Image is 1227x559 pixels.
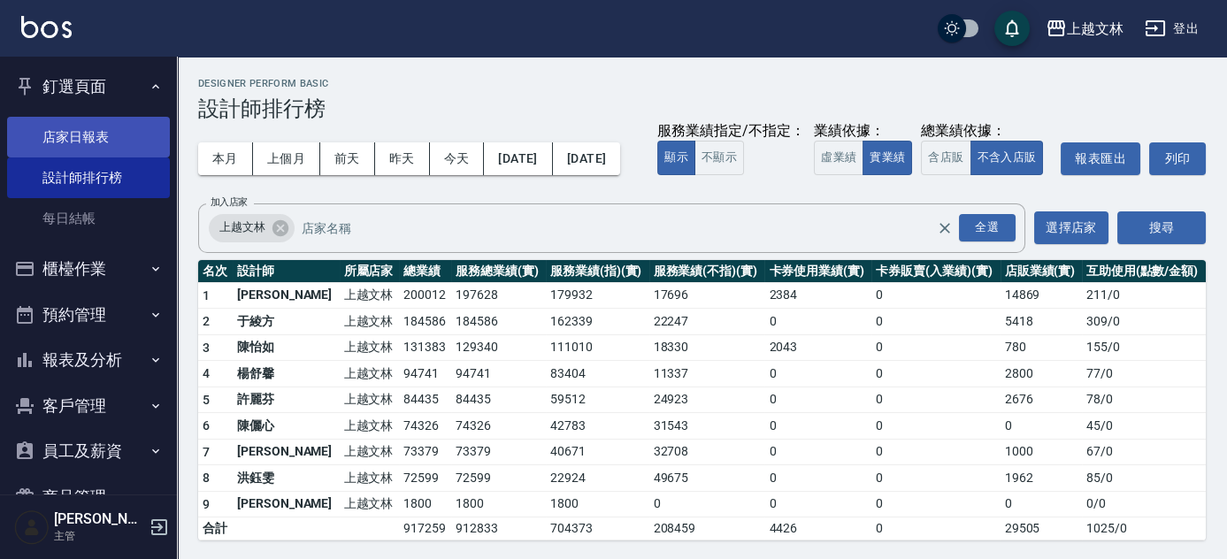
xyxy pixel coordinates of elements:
td: 上越文林 [340,491,400,517]
span: 3 [203,341,210,355]
td: 11337 [649,361,765,387]
td: 0 [764,361,871,387]
th: 服務業績(指)(實) [546,260,649,283]
h2: Designer Perform Basic [198,78,1206,89]
td: 0 [871,309,1000,335]
td: 14869 [1001,282,1082,309]
td: 162339 [546,309,649,335]
span: 7 [203,445,210,459]
span: 6 [203,418,210,433]
td: 0 / 0 [1082,491,1206,517]
td: 許麗芬 [233,387,340,413]
button: 列印 [1149,142,1206,175]
td: 上越文林 [340,413,400,440]
td: 0 [1001,413,1082,440]
td: 0 [764,465,871,492]
button: 商品管理 [7,474,170,520]
button: Open [955,211,1019,245]
td: 32708 [649,439,765,465]
td: 31543 [649,413,765,440]
td: 陳怡如 [233,334,340,361]
button: 上越文林 [1039,11,1131,47]
td: 1025 / 0 [1082,517,1206,540]
div: 全選 [959,214,1016,241]
th: 互助使用(點數/金額) [1082,260,1206,283]
h5: [PERSON_NAME] [54,510,144,528]
button: 客戶管理 [7,383,170,429]
td: 上越文林 [340,309,400,335]
button: 顯示 [657,141,695,175]
button: 前天 [320,142,375,175]
td: 洪鈺雯 [233,465,340,492]
td: 2043 [764,334,871,361]
td: 42783 [546,413,649,440]
td: 72599 [451,465,545,492]
td: 129340 [451,334,545,361]
td: 200012 [399,282,451,309]
td: 0 [871,439,1000,465]
span: 4 [203,366,210,380]
button: 選擇店家 [1034,211,1108,244]
div: 總業績依據： [921,122,1052,141]
td: 0 [871,334,1000,361]
td: 704373 [546,517,649,540]
span: 8 [203,471,210,485]
td: 74326 [399,413,451,440]
td: 22247 [649,309,765,335]
th: 卡券使用業績(實) [764,260,871,283]
td: 131383 [399,334,451,361]
td: [PERSON_NAME] [233,439,340,465]
td: 0 [764,413,871,440]
td: 67 / 0 [1082,439,1206,465]
td: 上越文林 [340,465,400,492]
td: 1962 [1001,465,1082,492]
th: 服務總業績(實) [451,260,545,283]
td: 309 / 0 [1082,309,1206,335]
td: 94741 [399,361,451,387]
td: 上越文林 [340,334,400,361]
a: 每日結帳 [7,198,170,239]
td: 0 [764,309,871,335]
td: 0 [649,491,765,517]
div: 服務業績指定/不指定： [657,122,805,141]
td: 59512 [546,387,649,413]
button: 不顯示 [694,141,744,175]
div: 上越文林 [209,214,295,242]
a: 店家日報表 [7,117,170,157]
td: 211 / 0 [1082,282,1206,309]
button: 預約管理 [7,292,170,338]
button: save [994,11,1030,46]
td: 184586 [451,309,545,335]
td: 0 [764,439,871,465]
td: 111010 [546,334,649,361]
td: 上越文林 [340,361,400,387]
th: 總業績 [399,260,451,283]
label: 加入店家 [211,195,248,209]
th: 服務業績(不指)(實) [649,260,765,283]
button: 上個月 [253,142,320,175]
td: 18330 [649,334,765,361]
img: Person [14,509,50,545]
button: 櫃檯作業 [7,246,170,292]
input: 店家名稱 [297,212,968,243]
td: 0 [1001,491,1082,517]
td: 912833 [451,517,545,540]
td: 1800 [399,491,451,517]
td: 上越文林 [340,387,400,413]
div: 業績依據： [814,122,912,141]
td: 0 [871,491,1000,517]
td: 184586 [399,309,451,335]
td: [PERSON_NAME] [233,491,340,517]
p: 主管 [54,528,144,544]
th: 所屬店家 [340,260,400,283]
td: 74326 [451,413,545,440]
a: 設計師排行榜 [7,157,170,198]
span: 2 [203,314,210,328]
a: 報表匯出 [1061,142,1140,175]
td: 0 [871,465,1000,492]
td: 84435 [451,387,545,413]
button: 搜尋 [1117,211,1206,244]
button: [DATE] [553,142,620,175]
td: 陳儷心 [233,413,340,440]
td: 5418 [1001,309,1082,335]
